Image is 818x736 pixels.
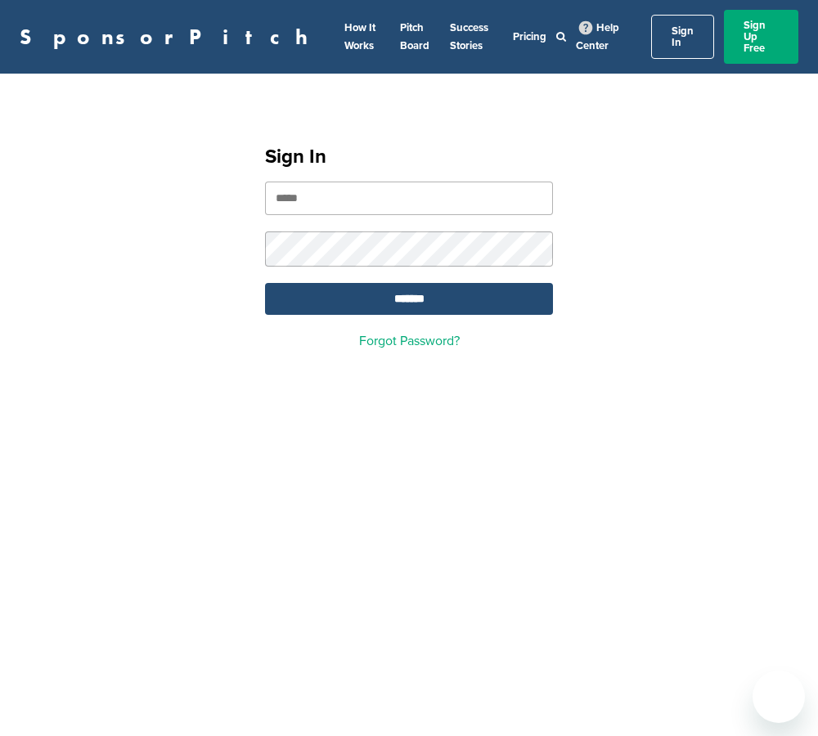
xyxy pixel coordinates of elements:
a: Sign In [651,15,714,59]
a: Pitch Board [400,21,429,52]
a: Forgot Password? [359,333,460,349]
h1: Sign In [265,142,553,172]
a: Success Stories [450,21,488,52]
a: How It Works [344,21,375,52]
a: Sign Up Free [724,10,798,64]
iframe: Button to launch messaging window [753,671,805,723]
a: Help Center [576,18,619,56]
a: SponsorPitch [20,26,318,47]
a: Pricing [513,30,546,43]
